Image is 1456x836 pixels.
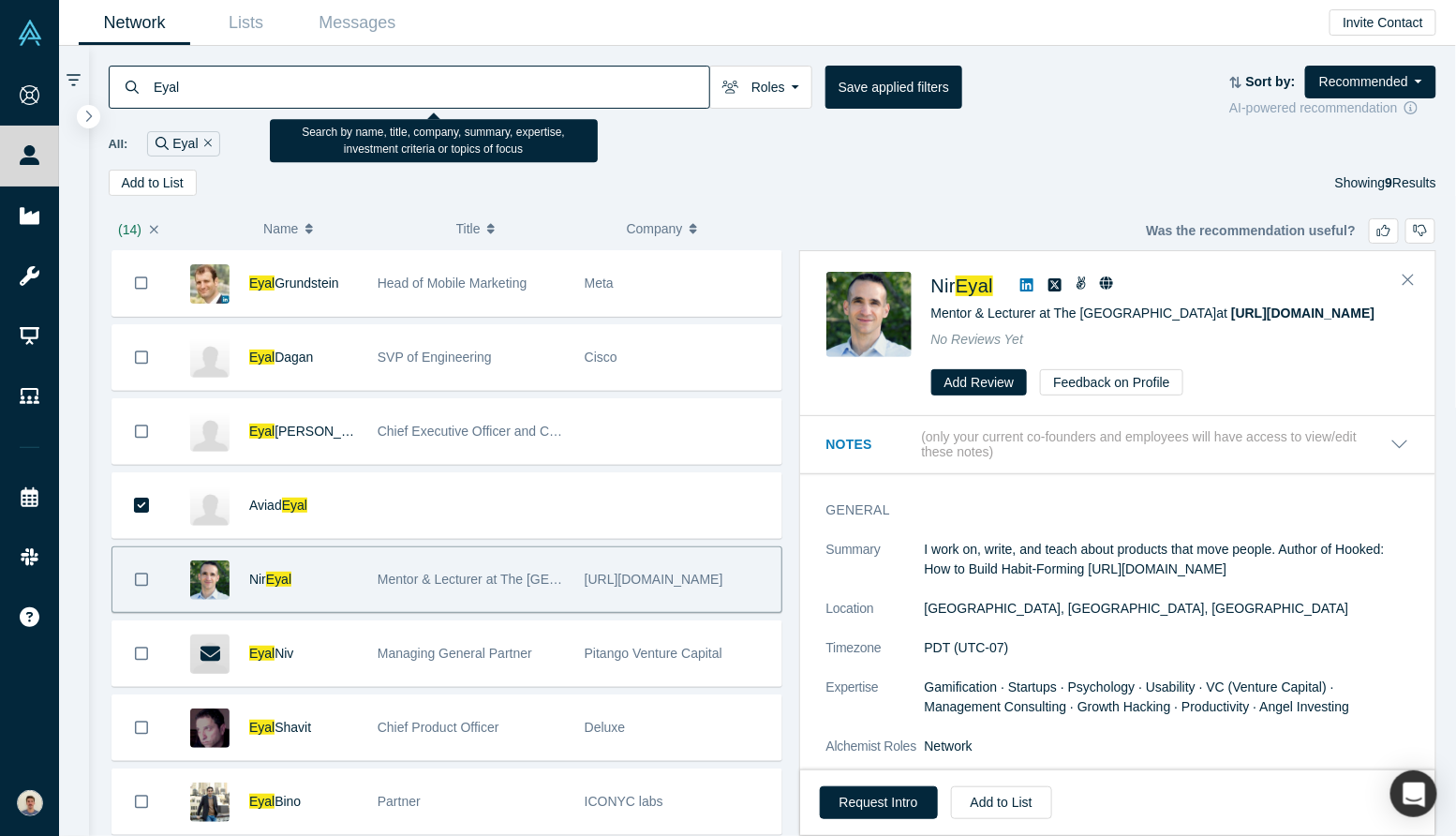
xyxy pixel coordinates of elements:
img: Aviad Eyal's Profile Image [190,486,230,526]
a: NirEyal [931,276,994,296]
button: Bookmark [112,325,171,390]
button: Bookmark [112,547,171,612]
dt: Timezone [826,638,925,678]
div: Showing [1335,170,1436,196]
a: EyalDagan [249,350,314,365]
button: Add Review [931,369,1028,396]
a: Messages [302,1,413,45]
span: Grundstein [275,276,338,291]
a: [URL][DOMAIN_NAME] [1231,306,1374,321]
img: Eyal Shavit's Profile Image [190,709,230,748]
span: Mentor & Lecturer at The [GEOGRAPHIC_DATA] [378,572,663,587]
span: Mentor & Lecturer at The [GEOGRAPHIC_DATA] at [931,306,1375,321]
button: Add to List [109,170,197,196]
span: Deluxe [585,720,626,735]
span: Managing General Partner [378,646,532,661]
h3: Notes [826,435,918,455]
button: Notes (only your current co-founders and employees will have access to view/edit these notes) [826,429,1409,461]
dt: Expertise [826,678,925,737]
a: AviadEyal [249,498,307,513]
input: Search by name, title, company, summary, expertise, investment criteria or topics of focus [152,65,709,109]
span: Eyal [282,498,307,513]
span: ( 14 ) [118,222,141,237]
dt: Summary [826,540,925,599]
p: (only your current co-founders and employees will have access to view/edit these notes) [922,429,1391,461]
button: Recommended [1305,66,1436,98]
span: Eyal [249,794,275,809]
a: EyalShavit [249,720,311,735]
a: EyalGrundstein [249,276,339,291]
dt: Alchemist Roles [826,737,925,776]
img: Eyal Bino's Profile Image [190,783,230,822]
span: Head of Mobile Marketing [378,276,527,291]
button: Bookmark [112,250,171,316]
span: Bino [275,794,301,809]
button: Add to List [951,786,1052,819]
button: Request Intro [820,786,938,819]
strong: Sort by: [1246,74,1296,89]
span: Eyal [249,646,275,661]
div: Was the recommendation useful? [1146,218,1435,244]
span: [PERSON_NAME] [275,424,382,439]
span: Results [1386,175,1436,190]
span: SVP of Engineering [378,350,492,365]
button: Bookmark [112,621,171,686]
a: EyalNiv [249,646,293,661]
img: Alchemist Vault Logo [17,20,43,46]
dt: Location [826,599,925,638]
button: Close [1394,265,1422,295]
span: Eyal [249,720,275,735]
span: Gamification · Startups · Psychology · Usability · VC (Venture Capital) · Management Consulting ·... [925,679,1350,714]
div: Eyal [147,131,220,157]
span: Eyal [249,424,275,439]
img: Eyal Dagan's Profile Image [190,338,230,378]
span: Niv [275,646,293,661]
span: Meta [585,276,614,291]
button: Save applied filters [825,66,962,109]
span: Nir [249,572,266,587]
span: Cisco [585,350,617,365]
button: Bookmark [112,695,171,760]
span: No Reviews Yet [931,332,1024,347]
a: Eyal[PERSON_NAME] [249,424,382,439]
span: Partner [378,794,421,809]
button: Roles [709,66,812,109]
dd: Network [925,737,1409,756]
a: NirEyal [249,572,291,587]
span: Shavit [275,720,311,735]
span: [URL][DOMAIN_NAME] [585,572,723,587]
dd: [GEOGRAPHIC_DATA], [GEOGRAPHIC_DATA], [GEOGRAPHIC_DATA] [925,599,1409,619]
h3: General [826,500,1383,520]
button: Name [263,209,437,248]
span: Pitango Venture Capital [585,646,722,661]
img: Nir Eyal's Profile Image [190,560,230,600]
button: Remove Filter [199,133,213,155]
span: Chief Product Officer [378,720,499,735]
span: Eyal [249,350,275,365]
p: I work on, write, and teach about products that move people. Author of Hooked: How to Build Habit... [925,540,1409,579]
span: Eyal [249,276,275,291]
span: Nir [931,276,956,296]
button: Title [456,209,607,248]
button: Bookmark [112,399,171,464]
img: Nir Eyal's Profile Image [826,272,912,357]
img: Eyal Amir's Profile Image [190,412,230,452]
a: Lists [190,1,302,45]
a: EyalBino [249,794,301,809]
span: Title [456,209,481,248]
button: Feedback on Profile [1040,369,1183,396]
strong: 9 [1386,175,1393,190]
a: Network [79,1,190,45]
button: Bookmark [112,473,171,538]
span: Name [263,209,298,248]
span: Eyal [266,572,291,587]
span: ICONYC labs [585,794,663,809]
button: Bookmark [112,769,171,834]
img: Eyal Grundstein's Profile Image [190,264,230,304]
dd: PDT (UTC-07) [925,638,1409,658]
span: All: [109,135,128,154]
span: Company [627,209,683,248]
div: AI-powered recommendation [1229,98,1436,118]
button: Invite Contact [1330,9,1436,36]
